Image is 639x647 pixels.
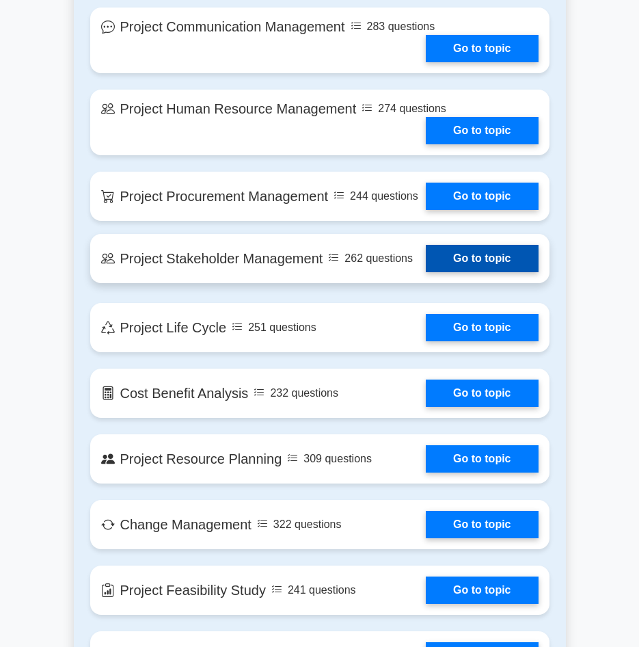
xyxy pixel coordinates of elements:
a: Go to topic [426,511,538,538]
a: Go to topic [426,183,538,210]
a: Go to topic [426,35,538,62]
a: Go to topic [426,245,538,272]
a: Go to topic [426,380,538,407]
a: Go to topic [426,577,538,604]
a: Go to topic [426,314,538,341]
a: Go to topic [426,117,538,144]
a: Go to topic [426,445,538,473]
